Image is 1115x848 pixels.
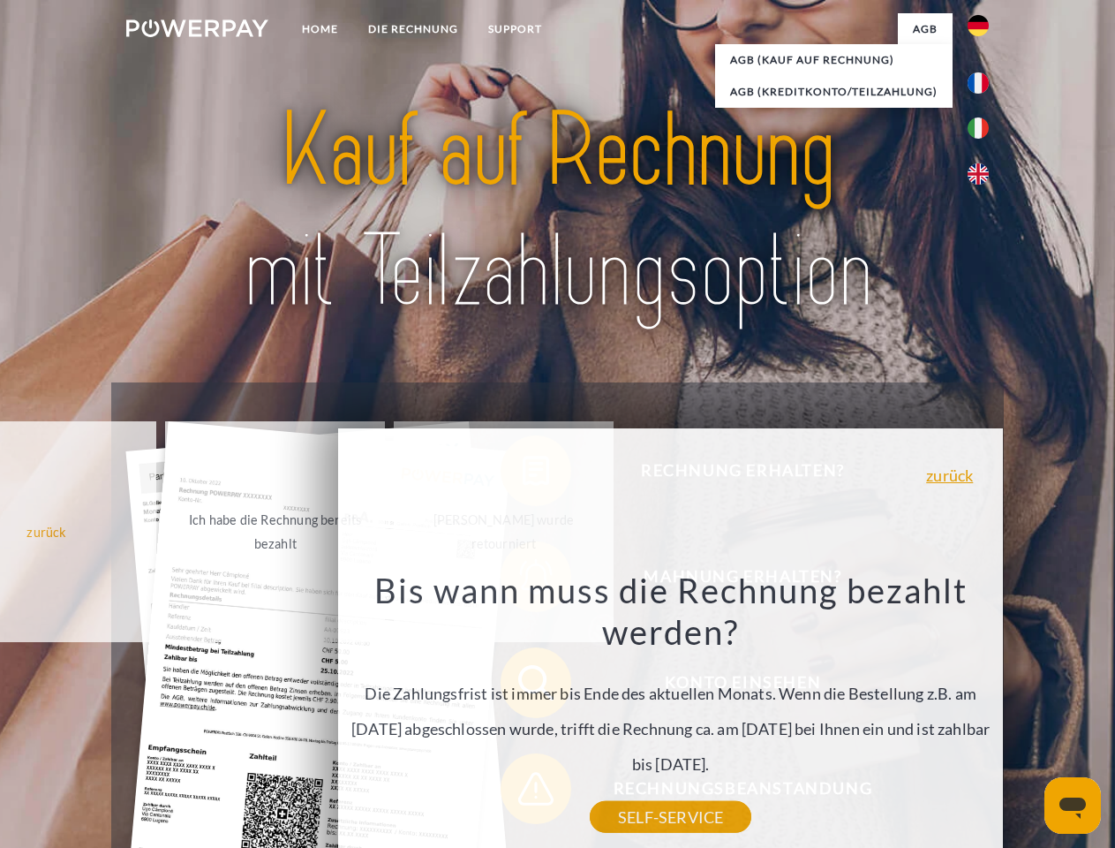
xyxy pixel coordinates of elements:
a: DIE RECHNUNG [353,13,473,45]
img: en [968,163,989,185]
img: title-powerpay_de.svg [169,85,946,338]
iframe: Schaltfläche zum Öffnen des Messaging-Fensters [1044,777,1101,834]
img: de [968,15,989,36]
img: logo-powerpay-white.svg [126,19,268,37]
a: AGB (Kauf auf Rechnung) [715,44,953,76]
a: Home [287,13,353,45]
img: fr [968,72,989,94]
div: Ich habe die Rechnung bereits bezahlt [176,508,374,556]
div: Die Zahlungsfrist ist immer bis Ende des aktuellen Monats. Wenn die Bestellung z.B. am [DATE] abg... [349,569,993,817]
h3: Bis wann muss die Rechnung bezahlt werden? [349,569,993,654]
a: SELF-SERVICE [590,801,751,833]
a: AGB (Kreditkonto/Teilzahlung) [715,76,953,108]
a: SUPPORT [473,13,557,45]
a: agb [898,13,953,45]
img: it [968,117,989,139]
a: zurück [926,467,973,483]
